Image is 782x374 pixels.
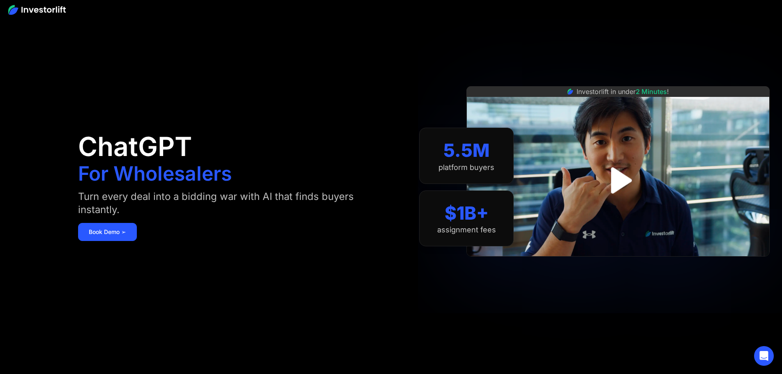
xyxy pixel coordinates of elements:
[577,87,669,96] div: Investorlift in under !
[754,346,774,366] div: Open Intercom Messenger
[556,261,680,271] iframe: Customer reviews powered by Trustpilot
[600,162,637,199] a: open lightbox
[445,202,489,224] div: $1B+
[78,223,137,241] a: Book Demo ➢
[78,164,232,184] h1: For Wholesalers
[78,133,192,160] h1: ChatGPT
[636,87,667,96] span: 2 Minutes
[437,225,496,234] div: assignment fees
[443,140,490,161] div: 5.5M
[438,163,494,172] div: platform buyers
[78,190,374,216] div: Turn every deal into a bidding war with AI that finds buyers instantly.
